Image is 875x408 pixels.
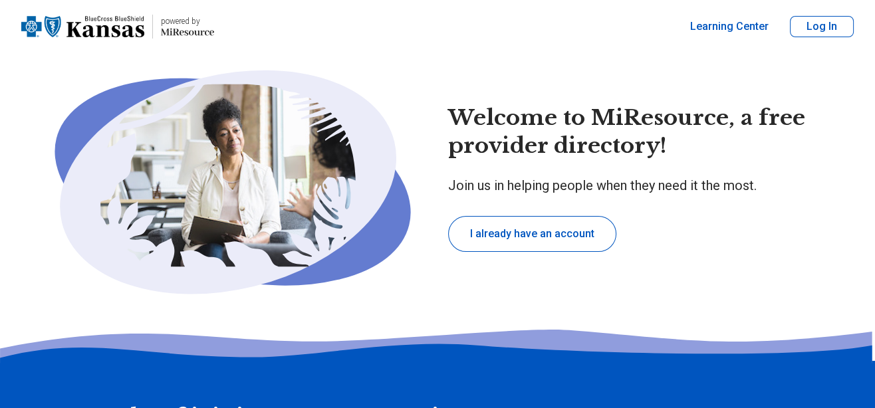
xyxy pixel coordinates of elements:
button: Log In [790,16,854,37]
a: Learning Center [690,19,769,35]
button: I already have an account [448,216,616,252]
h1: Welcome to MiResource, a free provider directory! [448,104,842,159]
p: powered by [161,16,214,27]
a: Home page [21,5,214,48]
p: Join us in helping people when they need it the most. [448,176,842,195]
